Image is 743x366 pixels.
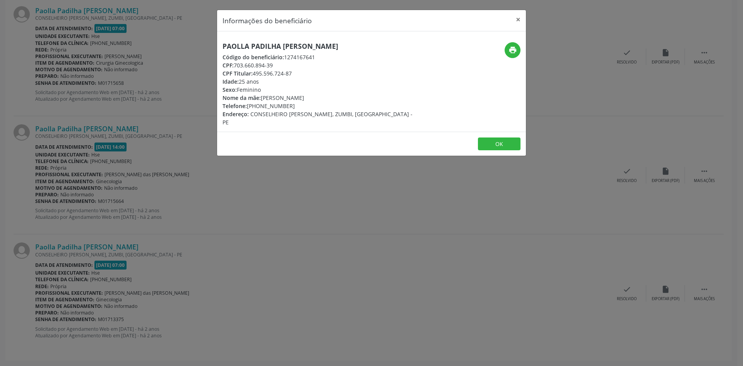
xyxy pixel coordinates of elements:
[223,86,418,94] div: Feminino
[223,94,418,102] div: [PERSON_NAME]
[478,137,520,151] button: OK
[223,78,239,85] span: Idade:
[223,110,249,118] span: Endereço:
[223,53,418,61] div: 1274167641
[223,61,418,69] div: 703.660.894-39
[223,86,237,93] span: Sexo:
[223,70,253,77] span: CPF Titular:
[223,102,247,110] span: Telefone:
[223,102,418,110] div: [PHONE_NUMBER]
[223,69,418,77] div: 495.596.724-87
[510,10,526,29] button: Close
[223,110,413,126] span: CONSELHEIRO [PERSON_NAME], ZUMBI, [GEOGRAPHIC_DATA] - PE
[223,62,234,69] span: CPF:
[505,42,520,58] button: print
[508,46,517,54] i: print
[223,42,418,50] h5: Paolla Padilha [PERSON_NAME]
[223,53,284,61] span: Código do beneficiário:
[223,77,418,86] div: 25 anos
[223,94,261,101] span: Nome da mãe:
[223,15,312,26] h5: Informações do beneficiário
